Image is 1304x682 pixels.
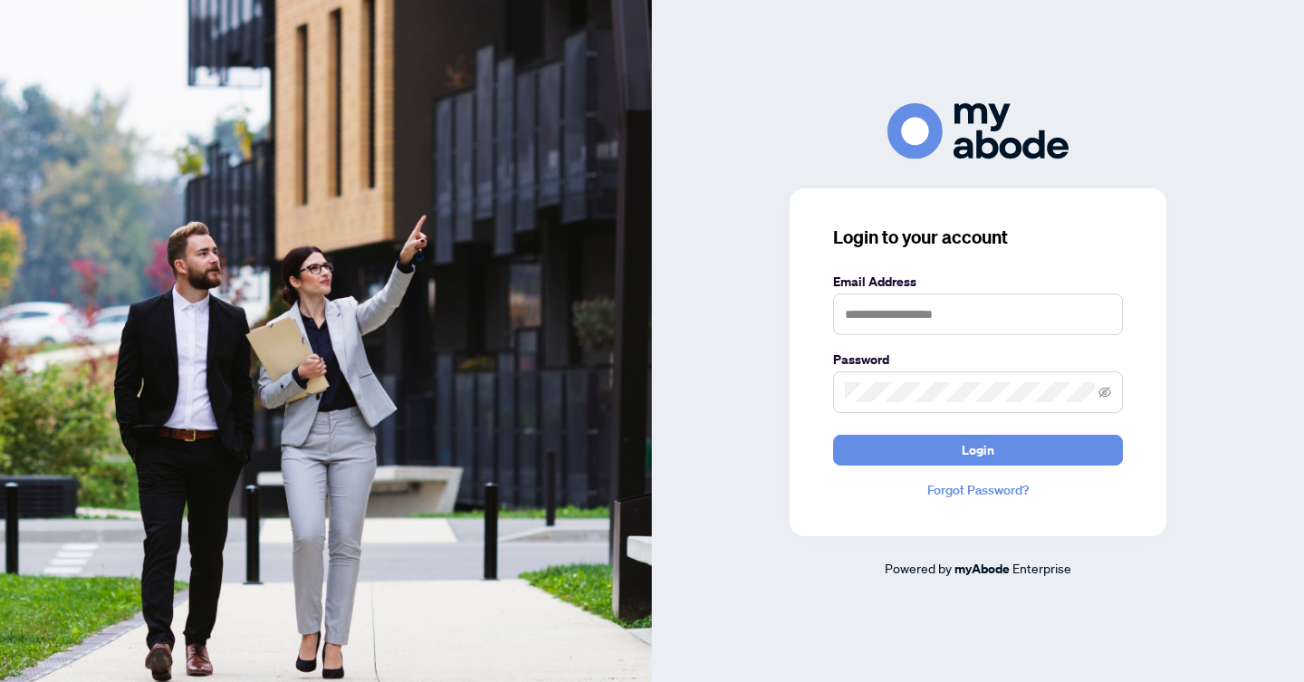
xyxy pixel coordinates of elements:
span: Login [962,436,994,465]
a: Forgot Password? [833,480,1123,500]
h3: Login to your account [833,225,1123,250]
span: Enterprise [1012,560,1071,576]
a: myAbode [954,559,1010,579]
span: Powered by [885,560,952,576]
label: Password [833,350,1123,370]
span: eye-invisible [1098,386,1111,399]
button: Login [833,435,1123,466]
img: ma-logo [887,103,1069,158]
label: Email Address [833,272,1123,292]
